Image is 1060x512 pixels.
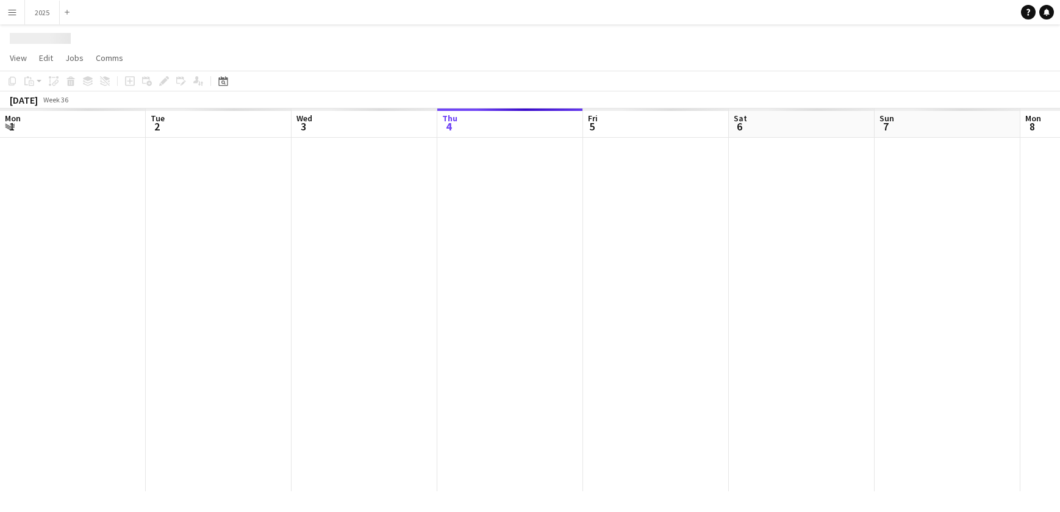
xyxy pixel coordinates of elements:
span: Sun [879,113,894,124]
span: 5 [586,119,598,133]
span: Fri [588,113,598,124]
span: Tue [151,113,165,124]
span: 3 [295,119,312,133]
span: 6 [732,119,747,133]
span: Mon [1025,113,1041,124]
span: 4 [440,119,457,133]
button: 2025 [25,1,60,24]
div: [DATE] [10,94,38,106]
span: 1 [3,119,21,133]
a: Comms [91,50,128,66]
a: View [5,50,32,66]
span: Comms [96,52,123,63]
span: 7 [878,119,894,133]
span: Thu [442,113,457,124]
span: Edit [39,52,53,63]
span: Week 36 [40,95,71,104]
span: Mon [5,113,21,124]
span: Sat [734,113,747,124]
span: View [10,52,27,63]
span: Jobs [65,52,84,63]
a: Jobs [60,50,88,66]
span: 2 [149,119,165,133]
span: 8 [1023,119,1041,133]
span: Wed [296,113,312,124]
a: Edit [34,50,58,66]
